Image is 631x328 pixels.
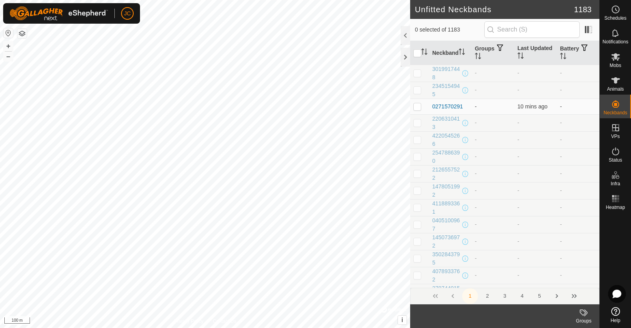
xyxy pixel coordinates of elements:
[472,250,514,267] td: -
[432,102,463,111] div: 0271570291
[415,5,574,14] h2: Unfitted Neckbands
[517,136,519,143] span: -
[432,82,461,99] div: 2345154945
[566,288,582,304] button: Last Page
[557,99,599,114] td: -
[514,41,557,65] th: Last Updated
[610,63,621,68] span: Mobs
[124,9,131,18] span: JC
[472,233,514,250] td: -
[174,318,203,325] a: Privacy Policy
[557,131,599,148] td: -
[611,134,620,139] span: VPs
[213,318,236,325] a: Contact Us
[4,41,13,51] button: +
[462,288,478,304] button: 1
[517,221,519,227] span: -
[472,99,514,114] td: -
[472,65,514,82] td: -
[606,205,625,210] span: Heatmap
[557,199,599,216] td: -
[549,288,565,304] button: Next Page
[517,70,519,76] span: -
[557,284,599,301] td: -
[517,187,519,194] span: -
[557,250,599,267] td: -
[432,115,461,131] div: 2206310413
[472,165,514,182] td: -
[17,29,27,38] button: Map Layers
[432,216,461,233] div: 0405100967
[398,316,407,324] button: i
[432,199,461,216] div: 4118893361
[4,28,13,38] button: Reset Map
[472,182,514,199] td: -
[517,238,519,244] span: -
[609,158,622,162] span: Status
[472,267,514,284] td: -
[557,267,599,284] td: -
[517,103,547,110] span: 12 Aug 2025, 10:01 am
[472,148,514,165] td: -
[432,233,461,250] div: 1450736972
[4,52,13,61] button: –
[610,318,620,323] span: Help
[557,216,599,233] td: -
[517,204,519,211] span: -
[517,119,519,126] span: -
[557,165,599,182] td: -
[421,50,428,56] p-sorticon: Activate to sort
[517,153,519,160] span: -
[472,216,514,233] td: -
[432,250,461,267] div: 3502843795
[472,114,514,131] td: -
[484,21,580,38] input: Search (S)
[603,39,628,44] span: Notifications
[9,6,108,20] img: Gallagher Logo
[401,317,403,323] span: i
[557,114,599,131] td: -
[472,131,514,148] td: -
[432,284,461,301] div: 2797440159
[514,288,530,304] button: 4
[415,26,484,34] span: 0 selected of 1183
[557,233,599,250] td: -
[532,288,547,304] button: 5
[568,317,599,324] div: Groups
[429,41,472,65] th: Neckband
[459,50,465,56] p-sorticon: Activate to sort
[557,148,599,165] td: -
[432,267,461,284] div: 4078933762
[557,65,599,82] td: -
[557,41,599,65] th: Battery
[517,255,519,261] span: -
[472,82,514,99] td: -
[472,199,514,216] td: -
[497,288,513,304] button: 3
[604,16,626,20] span: Schedules
[472,41,514,65] th: Groups
[517,170,519,177] span: -
[517,54,524,60] p-sorticon: Activate to sort
[610,181,620,186] span: Infra
[475,54,481,60] p-sorticon: Activate to sort
[517,272,519,278] span: -
[600,304,631,326] a: Help
[432,166,461,182] div: 2126557522
[432,183,461,199] div: 1478051992
[432,132,461,148] div: 4220545266
[432,149,461,165] div: 2547886390
[432,65,461,82] div: 3019917448
[560,54,566,60] p-sorticon: Activate to sort
[517,87,519,93] span: -
[603,110,627,115] span: Neckbands
[480,288,495,304] button: 2
[557,182,599,199] td: -
[557,82,599,99] td: -
[472,284,514,301] td: -
[607,87,624,91] span: Animals
[574,4,592,15] span: 1183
